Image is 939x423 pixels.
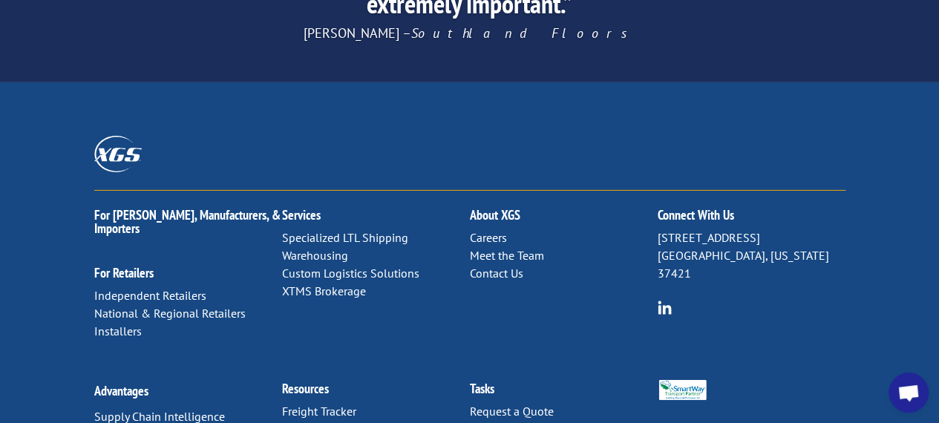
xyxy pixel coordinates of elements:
[94,324,142,338] a: Installers
[94,206,281,237] a: For [PERSON_NAME], Manufacturers, & Importers
[470,404,554,419] a: Request a Quote
[411,24,636,42] em: Southland Floors
[304,24,636,42] span: [PERSON_NAME] –
[470,230,507,245] a: Careers
[282,248,348,263] a: Warehousing
[94,288,206,303] a: Independent Retailers
[94,382,148,399] a: Advantages
[470,266,523,281] a: Contact Us
[282,404,356,419] a: Freight Tracker
[282,206,321,223] a: Services
[889,373,929,413] div: Chat abierto
[282,230,408,245] a: Specialized LTL Shipping
[94,264,154,281] a: For Retailers
[282,283,366,298] a: XTMS Brokerage
[94,136,142,172] img: XGS_Logos_ALL_2024_All_White
[282,266,419,281] a: Custom Logistics Solutions
[282,380,329,397] a: Resources
[658,301,672,315] img: group-6
[470,248,544,263] a: Meet the Team
[470,206,520,223] a: About XGS
[470,382,658,403] h2: Tasks
[658,229,845,282] p: [STREET_ADDRESS] [GEOGRAPHIC_DATA], [US_STATE] 37421
[658,209,845,229] h2: Connect With Us
[658,380,708,401] img: Smartway_Logo
[94,306,246,321] a: National & Regional Retailers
